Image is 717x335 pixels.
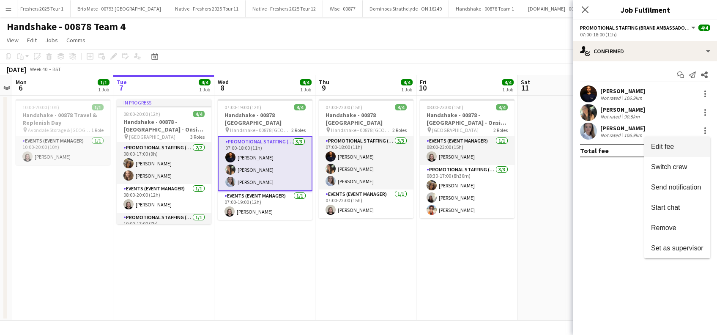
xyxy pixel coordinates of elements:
button: Remove [644,218,710,238]
button: Set as supervisor [644,238,710,258]
button: Switch crew [644,157,710,177]
button: Edit fee [644,137,710,157]
button: Start chat [644,198,710,218]
span: Send notification [651,184,701,191]
span: Set as supervisor [651,244,703,252]
span: Start chat [651,204,680,211]
span: Switch crew [651,163,687,170]
span: Edit fee [651,143,674,150]
button: Send notification [644,177,710,198]
span: Remove [651,224,676,231]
